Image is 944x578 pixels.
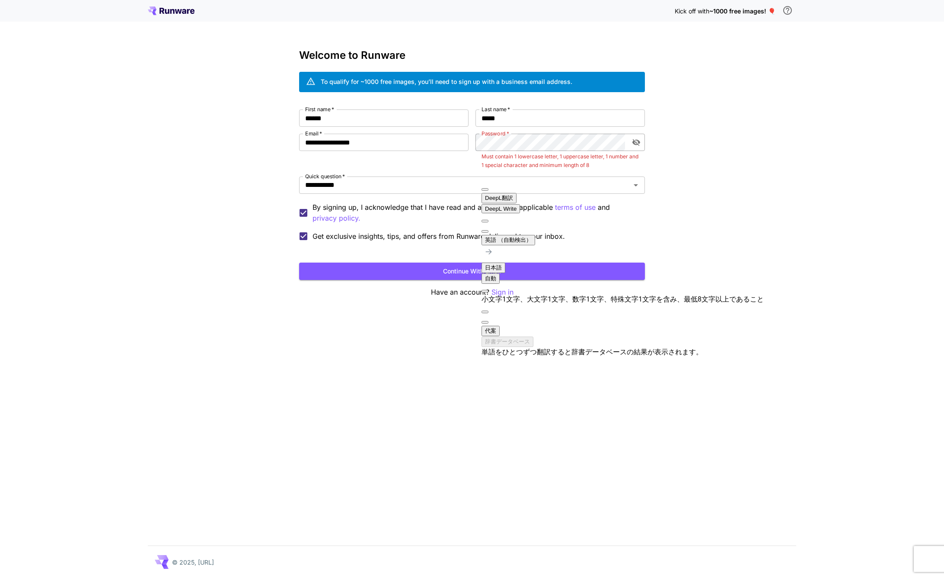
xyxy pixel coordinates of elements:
[305,106,334,113] label: First name
[630,179,642,191] button: Open
[299,287,645,298] p: Have an account?
[313,202,638,224] p: By signing up, I acknowledge that I have read and agree to the applicable and
[709,7,775,15] span: ~1000 free images! 🎈
[675,7,709,15] span: Kick off with
[779,2,796,19] button: In order to qualify for free credit, you need to sign up with a business email address and click ...
[482,130,509,137] label: Password
[313,231,565,241] span: Get exclusive insights, tips, and offers from Runware delivered to your inbox.
[482,106,510,113] label: Last name
[172,558,214,567] p: © 2025, [URL]
[628,135,644,150] button: toggle password visibility
[313,213,360,224] p: privacy policy.
[305,130,322,137] label: Email
[321,77,572,86] div: To qualify for ~1000 free images, you’ll need to sign up with a business email address.
[299,263,645,280] button: Continue with email
[299,49,645,61] h3: Welcome to Runware
[305,173,345,180] label: Quick question
[313,213,360,224] button: By signing up, I acknowledge that I have read and agree to the applicable terms of use and
[482,152,639,170] p: Must contain 1 lowercase letter, 1 uppercase letter, 1 number and 1 special character and minimum...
